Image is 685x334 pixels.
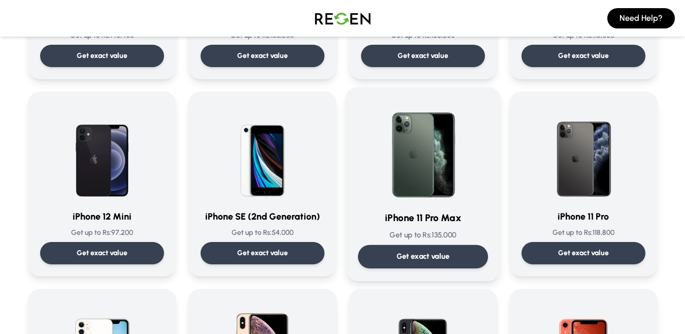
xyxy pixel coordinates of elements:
img: iPhone 12 Mini [53,104,151,201]
h3: iPhone SE (2nd Generation) [201,209,324,224]
p: Get exact value [237,248,288,258]
p: Get up to Rs: 54,000 [201,228,324,238]
button: Need Help? [607,8,675,28]
h3: iPhone 12 Mini [40,209,164,224]
h3: iPhone 11 Pro Max [357,211,487,226]
p: Get exact value [558,248,609,258]
p: Get up to Rs: 135,000 [357,230,487,240]
p: Get up to Rs: 118,800 [521,228,645,238]
p: Get up to Rs: 97,200 [40,228,164,238]
img: iPhone 11 Pro Max [372,100,474,202]
img: iPhone SE (2nd Generation) [214,104,311,201]
p: Get exact value [77,248,127,258]
img: iPhone 11 Pro [535,104,632,201]
p: Get exact value [558,51,609,61]
p: Get exact value [237,51,288,61]
p: Get exact value [77,51,127,61]
p: Get exact value [398,51,448,61]
p: Get exact value [396,251,449,262]
img: Logo [307,4,378,33]
h3: iPhone 11 Pro [521,209,645,224]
